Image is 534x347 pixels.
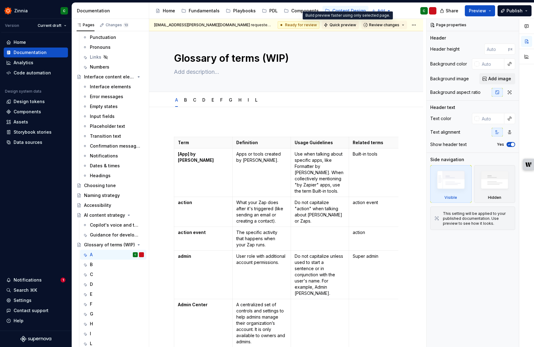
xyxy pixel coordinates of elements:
div: PDL [269,8,278,14]
a: G [229,97,232,102]
strong: Admin Center [178,302,208,307]
div: Components [291,8,319,14]
a: Design tokens [4,97,68,107]
strong: admin [178,253,191,259]
div: This setting will be applied to your published documentation. Use preview to see how it looks. [443,211,511,226]
a: Error messages [80,92,146,102]
button: Add [370,6,393,15]
button: Search ⌘K [4,285,68,295]
button: Contact support [4,306,68,316]
a: Placeholder text [80,121,146,131]
span: Share [446,8,458,14]
a: F [80,299,146,309]
div: Text alignment [430,129,460,135]
div: Changes [106,23,129,27]
div: Search ⌘K [14,287,37,293]
div: Glossary of terms (WIP) [84,242,135,248]
div: Header text [430,104,455,111]
span: Publish [507,8,523,14]
p: Apps or tools created by [PERSON_NAME]. [236,151,287,163]
p: Super admin [353,253,416,259]
button: Review changes [361,21,407,29]
div: Visible [444,195,457,200]
a: B [184,97,187,102]
span: 13 [123,23,129,27]
div: Help [14,318,23,324]
a: Naming strategy [74,190,146,200]
button: Notifications1 [4,275,68,285]
a: Home [4,37,68,47]
div: Empty states [90,103,118,110]
div: Links [90,54,101,60]
div: C [423,8,425,13]
a: Playbooks [223,6,258,16]
a: Glossary of terms (WIP) [74,240,146,250]
div: Naming strategy [84,192,120,199]
div: Choosing tone [84,182,116,189]
span: Add [377,8,385,13]
p: px [508,47,513,52]
div: H [236,93,244,106]
div: Home [14,39,26,45]
a: F [220,97,223,102]
div: Copilot's voice and tone [90,222,141,228]
a: Storybook stories [4,127,68,137]
div: Input fields [90,113,115,119]
a: H [238,97,242,102]
div: Code automation [14,70,51,76]
button: Add image [479,73,515,84]
a: Input fields [80,111,146,121]
span: Current draft [38,23,61,28]
button: Help [4,316,68,326]
div: Documentation [14,49,47,56]
div: D [200,93,208,106]
div: Ready for review [278,21,319,29]
a: G [80,309,146,319]
div: E [90,291,92,297]
div: Show header text [430,141,467,148]
p: What your Zap does after it's triggered (like sending an email or creating a contact). [236,199,287,224]
div: Text color [430,115,451,122]
div: Design tokens [14,98,45,105]
div: Page tree [153,5,368,17]
button: Current draft [35,21,69,30]
span: 1 [61,278,65,282]
div: Placeholder text [90,123,125,129]
div: C [63,8,65,13]
a: Numbers [80,62,146,72]
a: A [175,97,178,102]
p: Do not capitalize "action" when talking about [PERSON_NAME] or Zaps. [295,199,345,224]
a: Interface content elements [74,72,146,82]
a: Code automation [4,68,68,78]
p: Term [178,140,229,146]
div: Header [430,35,446,41]
div: Headings [90,173,111,179]
div: Version [5,23,19,28]
p: Built-in tools [353,151,416,157]
strong: action event [178,230,206,235]
p: Use when talking about specific apps, like Formatter by [PERSON_NAME]. When collectively mentioni... [295,151,345,194]
button: Quick preview [322,21,359,29]
div: Numbers [90,64,109,70]
div: E [209,93,217,106]
div: F [218,93,225,106]
div: AI content strategy [84,212,125,218]
p: Definition [236,140,287,146]
a: D [202,97,205,102]
a: Components [281,6,321,16]
a: Copilot's voice and tone [80,220,146,230]
div: Confirmation messages [90,143,141,149]
svg: Supernova Logo [20,336,51,342]
a: Notifications [80,151,146,161]
div: Playbooks [233,8,256,14]
a: I [248,97,249,102]
div: C [191,93,199,106]
p: action event [353,199,416,206]
div: Build preview faster using only selected page. [303,11,393,19]
label: Yes [497,142,504,147]
div: Header height [430,46,460,52]
div: A [90,252,93,258]
div: Settings [14,297,32,303]
div: Home [163,8,175,14]
strong: [App] by [PERSON_NAME] [178,151,214,163]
